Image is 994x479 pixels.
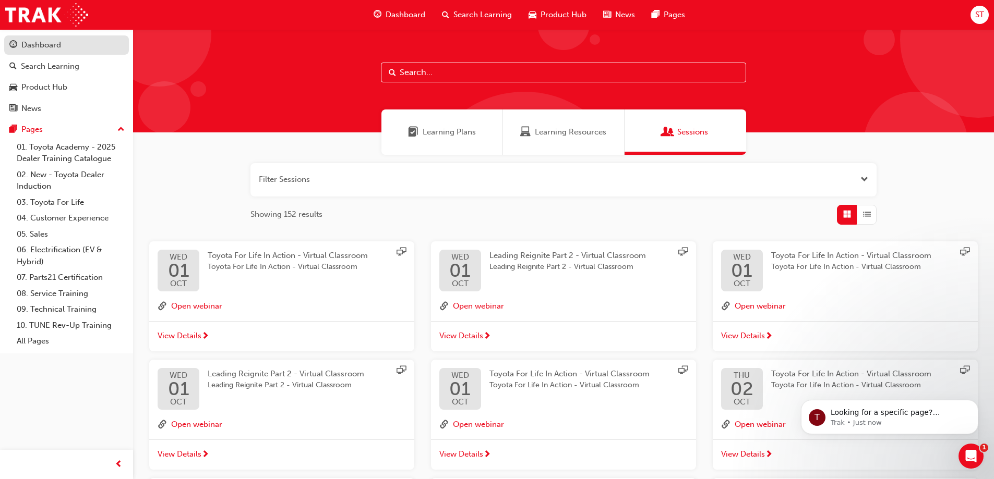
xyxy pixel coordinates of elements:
span: Pages [664,9,685,21]
span: View Details [439,448,483,460]
button: Open webinar [735,300,786,313]
span: WED [731,253,752,261]
span: WED [168,253,189,261]
a: WED01OCTToyota For Life In Action - Virtual ClassroomToyota For Life In Action - Virtual Classroom [158,250,406,291]
a: guage-iconDashboard [365,4,434,26]
span: Sessions [663,126,673,138]
span: View Details [721,448,765,460]
span: 1 [980,444,988,452]
span: 01 [731,261,752,280]
a: View Details [713,321,978,351]
div: Pages [21,124,43,136]
span: OCT [168,398,189,406]
span: Toyota For Life In Action - Virtual Classroom [771,379,931,391]
span: link-icon [721,418,730,432]
span: OCT [168,280,189,288]
span: WED [449,253,471,261]
span: news-icon [9,104,17,114]
a: 03. Toyota For Life [13,194,129,211]
span: THU [730,372,753,379]
a: View Details [431,439,696,470]
span: sessionType_ONLINE_URL-icon [960,365,969,377]
span: news-icon [603,8,611,21]
span: 01 [168,261,189,280]
a: WED01OCTLeading Reignite Part 2 - Virtual ClassroomLeading Reignite Part 2 - Virtual Classroom [439,250,688,291]
span: OCT [449,398,471,406]
a: WED01OCTLeading Reignite Part 2 - Virtual ClassroomLeading Reignite Part 2 - Virtual Classroom [158,368,406,410]
span: OCT [730,398,753,406]
span: Toyota For Life In Action - Virtual Classroom [208,261,368,273]
span: OCT [731,280,752,288]
a: 07. Parts21 Certification [13,269,129,286]
a: 01. Toyota Academy - 2025 Dealer Training Catalogue [13,139,129,167]
div: Product Hub [21,81,67,93]
span: Toyota For Life In Action - Virtual Classroom [208,251,368,260]
a: Dashboard [4,35,129,55]
span: next-icon [483,450,491,460]
span: link-icon [158,300,167,313]
span: up-icon [117,123,125,137]
button: WED01OCTLeading Reignite Part 2 - Virtual ClassroomLeading Reignite Part 2 - Virtual Classroomlin... [149,360,414,470]
span: next-icon [765,332,773,341]
a: View Details [713,439,978,470]
span: Learning Resources [535,126,606,138]
span: View Details [158,448,201,460]
div: Search Learning [21,60,79,72]
a: 02. New - Toyota Dealer Induction [13,167,129,194]
span: News [615,9,635,21]
span: Toyota For Life In Action - Virtual Classroom [771,261,931,273]
button: Open webinar [453,300,504,313]
a: car-iconProduct Hub [520,4,595,26]
span: Search [389,67,396,79]
span: Leading Reignite Part 2 - Virtual Classroom [489,251,646,260]
button: Open webinar [171,300,222,313]
a: Search Learning [4,57,129,76]
button: DashboardSearch LearningProduct HubNews [4,33,129,120]
span: pages-icon [652,8,660,21]
span: search-icon [9,62,17,71]
button: Open webinar [735,418,786,432]
input: Search... [381,63,746,82]
span: Dashboard [386,9,425,21]
span: Toyota For Life In Action - Virtual Classroom [771,251,931,260]
span: 01 [449,261,471,280]
a: 08. Service Training [13,286,129,302]
a: 04. Customer Experience [13,210,129,226]
a: View Details [149,321,414,351]
button: Pages [4,120,129,139]
span: Grid [843,208,851,220]
span: Product Hub [541,9,586,21]
button: WED01OCTToyota For Life In Action - Virtual ClassroomToyota For Life In Action - Virtual Classroo... [431,360,696,470]
a: pages-iconPages [643,4,693,26]
span: Sessions [677,126,708,138]
span: next-icon [201,450,209,460]
a: 09. Technical Training [13,301,129,317]
span: link-icon [158,418,167,432]
button: WED01OCTToyota For Life In Action - Virtual ClassroomToyota For Life In Action - Virtual Classroo... [149,241,414,351]
span: guage-icon [9,41,17,50]
span: pages-icon [9,125,17,134]
a: search-iconSearch Learning [434,4,520,26]
span: next-icon [483,332,491,341]
div: News [21,103,41,115]
a: WED01OCTToyota For Life In Action - Virtual ClassroomToyota For Life In Action - Virtual Classroom [721,250,969,291]
a: THU02OCTToyota For Life In Action - Virtual ClassroomToyota For Life In Action - Virtual Classroom [721,368,969,410]
div: Dashboard [21,39,61,51]
span: 02 [730,379,753,398]
span: Leading Reignite Part 2 - Virtual Classroom [208,369,364,378]
button: Open webinar [453,418,504,432]
span: 01 [449,379,471,398]
span: Search Learning [453,9,512,21]
span: link-icon [439,418,449,432]
a: Trak [5,3,88,27]
button: Open webinar [171,418,222,432]
span: prev-icon [115,458,123,471]
span: next-icon [765,450,773,460]
span: List [863,208,871,220]
span: Toyota For Life In Action - Virtual Classroom [771,369,931,378]
a: All Pages [13,333,129,349]
span: Open the filter [860,174,868,186]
